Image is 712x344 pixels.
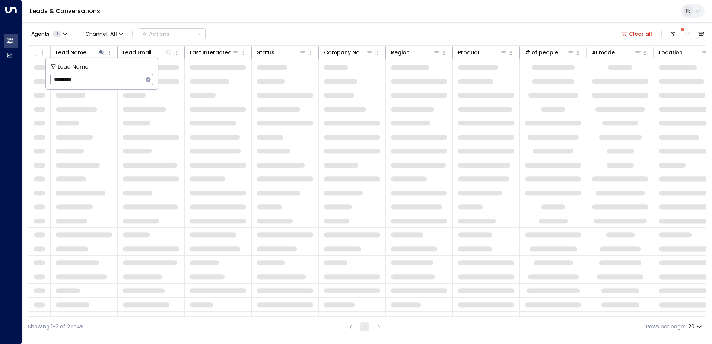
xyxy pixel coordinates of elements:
[28,323,83,331] div: Showing 1-2 of 2 rows
[58,63,88,71] span: Lead Name
[391,48,410,57] div: Region
[391,48,441,57] div: Region
[28,29,70,39] button: Agents1
[53,31,61,37] span: 1
[525,48,575,57] div: # of people
[688,321,703,332] div: 20
[110,31,117,37] span: All
[458,48,508,57] div: Product
[56,48,86,57] div: Lead Name
[324,48,374,57] div: Company Name
[618,29,655,39] button: Clear all
[190,48,232,57] div: Last Interacted
[324,48,366,57] div: Company Name
[30,7,100,15] a: Leads & Conversations
[31,31,50,36] span: Agents
[592,48,642,57] div: AI mode
[682,29,692,39] span: There are new threads available. Refresh the grid to view the latest updates.
[257,48,274,57] div: Status
[82,29,126,39] button: Channel:All
[346,322,384,331] nav: pagination navigation
[82,29,126,39] span: Channel:
[142,31,169,37] div: Actions
[257,48,306,57] div: Status
[123,48,152,57] div: Lead Email
[123,48,172,57] div: Lead Email
[139,28,206,39] div: Button group with a nested menu
[458,48,480,57] div: Product
[525,48,558,57] div: # of people
[659,48,709,57] div: Location
[139,28,206,39] button: Actions
[56,48,105,57] div: Lead Name
[668,29,678,39] button: Customize
[592,48,615,57] div: AI mode
[190,48,239,57] div: Last Interacted
[646,323,685,331] label: Rows per page:
[696,29,706,39] button: Archived Leads
[659,48,683,57] div: Location
[360,322,369,331] button: page 1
